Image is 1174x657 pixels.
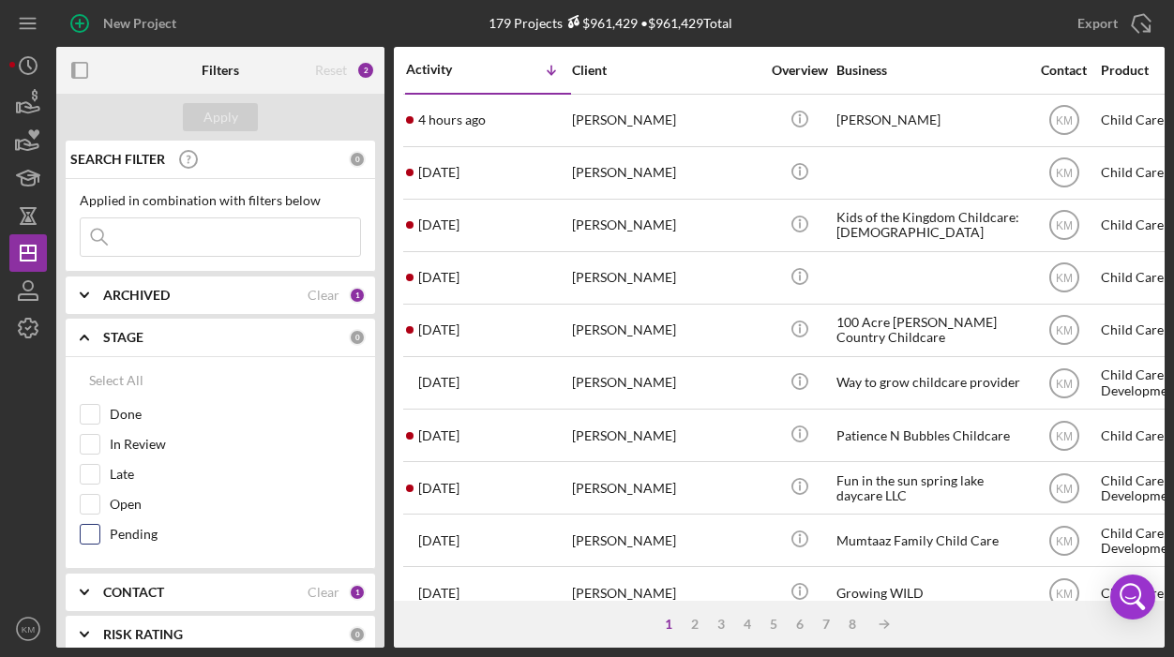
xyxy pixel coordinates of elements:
[836,568,1024,618] div: Growing WILD
[572,568,760,618] div: [PERSON_NAME]
[572,63,760,78] div: Client
[836,201,1024,250] div: Kids of the Kingdom Childcare: [DEMOGRAPHIC_DATA]
[315,63,347,78] div: Reset
[418,112,486,127] time: 2025-10-12 20:04
[349,151,366,168] div: 0
[572,253,760,303] div: [PERSON_NAME]
[764,63,835,78] div: Overview
[103,5,176,42] div: New Project
[308,585,339,600] div: Clear
[572,148,760,198] div: [PERSON_NAME]
[202,63,239,78] b: Filters
[1056,587,1073,600] text: KM
[572,358,760,408] div: [PERSON_NAME]
[1056,429,1073,442] text: KM
[22,624,35,635] text: KM
[418,533,459,548] time: 2025-09-16 20:05
[183,103,258,131] button: Apply
[489,15,732,31] div: 179 Projects • $961,429 Total
[418,428,459,443] time: 2025-09-19 18:45
[836,411,1024,460] div: Patience N Bubbles Childcare
[836,96,1024,145] div: [PERSON_NAME]
[572,306,760,355] div: [PERSON_NAME]
[572,463,760,513] div: [PERSON_NAME]
[418,481,459,496] time: 2025-09-18 15:21
[813,617,839,632] div: 7
[110,465,361,484] label: Late
[9,610,47,648] button: KM
[308,288,339,303] div: Clear
[836,63,1024,78] div: Business
[349,287,366,304] div: 1
[572,201,760,250] div: [PERSON_NAME]
[1110,575,1155,620] div: Open Intercom Messenger
[836,306,1024,355] div: 100 Acre [PERSON_NAME] Country Childcare
[1059,5,1165,42] button: Export
[406,62,489,77] div: Activity
[110,435,361,454] label: In Review
[708,617,734,632] div: 3
[836,463,1024,513] div: Fun in the sun spring lake daycare LLC
[349,329,366,346] div: 0
[839,617,865,632] div: 8
[1056,219,1073,232] text: KM
[203,103,238,131] div: Apply
[103,288,170,303] b: ARCHIVED
[1056,534,1073,547] text: KM
[1056,324,1073,337] text: KM
[1056,482,1073,495] text: KM
[563,15,638,31] div: $961,429
[1056,272,1073,285] text: KM
[787,617,813,632] div: 6
[89,362,143,399] div: Select All
[760,617,787,632] div: 5
[80,193,361,208] div: Applied in combination with filters below
[572,411,760,460] div: [PERSON_NAME]
[103,585,164,600] b: CONTACT
[80,362,153,399] button: Select All
[110,495,361,514] label: Open
[418,165,459,180] time: 2025-10-09 23:42
[110,405,361,424] label: Done
[70,152,165,167] b: SEARCH FILTER
[1056,114,1073,127] text: KM
[572,96,760,145] div: [PERSON_NAME]
[572,515,760,565] div: [PERSON_NAME]
[418,375,459,390] time: 2025-09-23 02:24
[734,617,760,632] div: 4
[56,5,195,42] button: New Project
[356,61,375,80] div: 2
[110,525,361,544] label: Pending
[1056,377,1073,390] text: KM
[1056,167,1073,180] text: KM
[655,617,682,632] div: 1
[682,617,708,632] div: 2
[836,358,1024,408] div: Way to grow childcare provider
[103,627,183,642] b: RISK RATING
[103,330,143,345] b: STAGE
[1029,63,1099,78] div: Contact
[349,626,366,643] div: 0
[1077,5,1118,42] div: Export
[418,586,459,601] time: 2025-09-16 02:44
[836,515,1024,565] div: Mumtaaz Family Child Care
[349,584,366,601] div: 1
[418,270,459,285] time: 2025-10-01 20:30
[418,217,459,232] time: 2025-10-09 19:15
[418,322,459,337] time: 2025-09-23 03:41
